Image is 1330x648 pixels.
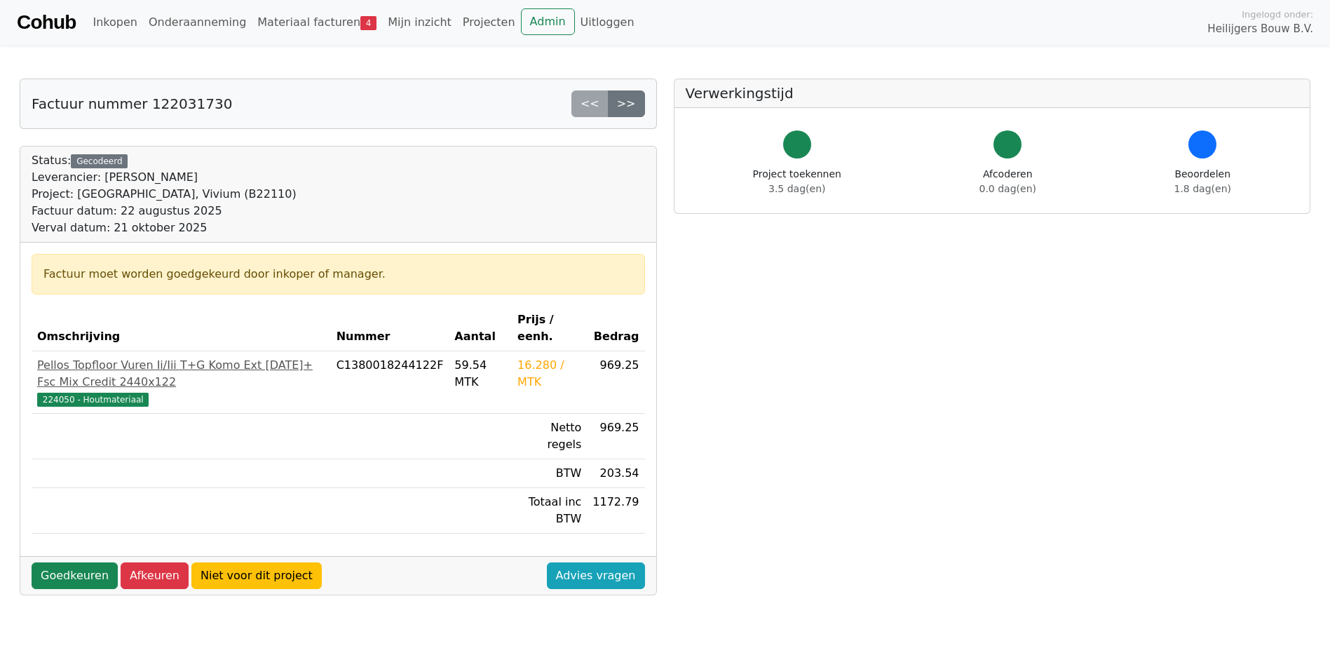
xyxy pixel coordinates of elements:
[768,183,825,194] span: 3.5 dag(en)
[87,8,142,36] a: Inkopen
[32,152,297,236] div: Status:
[608,90,645,117] a: >>
[979,167,1036,196] div: Afcoderen
[587,488,644,534] td: 1172.79
[71,154,128,168] div: Gecodeerd
[512,488,587,534] td: Totaal inc BTW
[331,306,449,351] th: Nummer
[252,8,382,36] a: Materiaal facturen4
[37,357,325,391] div: Pellos Topfloor Vuren Ii/Iii T+G Komo Ext [DATE]+ Fsc Mix Credit 2440x122
[121,562,189,589] a: Afkeuren
[517,357,581,391] div: 16.280 / MTK
[1242,8,1313,21] span: Ingelogd onder:
[575,8,640,36] a: Uitloggen
[331,351,449,414] td: C1380018244122F
[454,357,506,391] div: 59.54 MTK
[43,266,633,283] div: Factuur moet worden goedgekeurd door inkoper of manager.
[449,306,512,351] th: Aantal
[360,16,376,30] span: 4
[32,220,297,236] div: Verval datum: 21 oktober 2025
[753,167,841,196] div: Project toekennen
[547,562,645,589] a: Advies vragen
[512,414,587,459] td: Netto regels
[512,306,587,351] th: Prijs / eenh.
[37,393,149,407] span: 224050 - Houtmateriaal
[1174,183,1231,194] span: 1.8 dag(en)
[979,183,1036,194] span: 0.0 dag(en)
[143,8,252,36] a: Onderaanneming
[587,459,644,488] td: 203.54
[587,351,644,414] td: 969.25
[32,186,297,203] div: Project: [GEOGRAPHIC_DATA], Vivium (B22110)
[512,459,587,488] td: BTW
[521,8,575,35] a: Admin
[587,306,644,351] th: Bedrag
[587,414,644,459] td: 969.25
[17,6,76,39] a: Cohub
[1207,21,1313,37] span: Heilijgers Bouw B.V.
[457,8,521,36] a: Projecten
[382,8,457,36] a: Mijn inzicht
[32,169,297,186] div: Leverancier: [PERSON_NAME]
[686,85,1299,102] h5: Verwerkingstijd
[37,357,325,407] a: Pellos Topfloor Vuren Ii/Iii T+G Komo Ext [DATE]+ Fsc Mix Credit 2440x122224050 - Houtmateriaal
[32,562,118,589] a: Goedkeuren
[32,203,297,220] div: Factuur datum: 22 augustus 2025
[32,306,331,351] th: Omschrijving
[32,95,232,112] h5: Factuur nummer 122031730
[1174,167,1231,196] div: Beoordelen
[191,562,322,589] a: Niet voor dit project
